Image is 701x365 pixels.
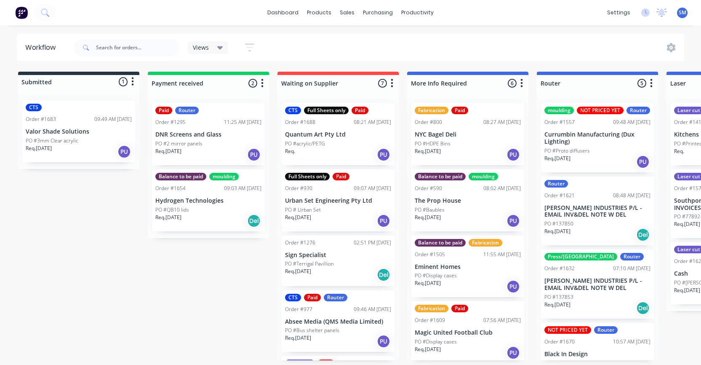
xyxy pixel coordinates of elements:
p: Absee Media (QMS Media Limited) [285,318,391,325]
p: Req. [DATE] [674,287,700,294]
p: NYC Bagel Deli [415,131,521,138]
div: productivity [397,6,438,19]
span: Views [193,43,209,52]
p: The Prop House [415,197,521,204]
div: Del [247,214,261,228]
p: Req. [DATE] [285,268,311,275]
div: Paid [304,294,321,301]
p: Eminent Homes [415,263,521,271]
p: [PERSON_NAME] INDUSTRIES P/L - EMAIL INV&DEL NOTE W DEL [544,204,650,219]
div: 11:55 AM [DATE] [483,251,521,258]
div: 07:10 AM [DATE] [613,265,650,272]
div: 08:21 AM [DATE] [354,118,391,126]
p: PO # Urban Set [285,206,321,214]
div: Fabrication [415,305,448,312]
img: Factory [15,6,28,19]
div: Balance to be paid [415,239,466,247]
div: Router [620,253,644,260]
div: RouterOrder #162108:48 AM [DATE][PERSON_NAME] INDUSTRIES P/L - EMAIL INV&DEL NOTE W DELPO #137850... [541,177,654,246]
div: 09:03 AM [DATE] [224,185,261,192]
p: Req. [285,148,295,155]
div: Balance to be paid [415,173,466,180]
div: Paid [333,173,349,180]
div: Order #1557 [544,118,575,126]
p: Req. [DATE] [544,301,570,309]
div: 08:48 AM [DATE] [613,192,650,199]
div: PU [506,148,520,161]
div: PU [377,148,390,161]
div: CTSOrder #168309:49 AM [DATE]Valor Shade SolutionsPO #3mm Clear acrylicReq.[DATE]PU [22,100,135,162]
p: PO #2 mirror panels [155,140,203,148]
p: Sign Specialist [285,252,391,259]
div: 10:57 AM [DATE] [613,338,650,346]
div: FabricationPaidOrder #80008:27 AM [DATE]NYC Bagel DeliPO #HDPE BinsReq.[DATE]PU [411,103,524,165]
div: Del [636,301,650,315]
input: Search for orders... [96,39,179,56]
div: Order #1670 [544,338,575,346]
div: 02:51 PM [DATE] [354,239,391,247]
div: 11:25 AM [DATE] [224,118,261,126]
div: 08:27 AM [DATE] [483,118,521,126]
div: Router [594,326,618,334]
div: Order #1505 [415,251,445,258]
p: Req. [DATE] [285,334,311,342]
div: Order #1654 [155,185,186,192]
div: PU [506,280,520,293]
div: PaidRouterOrder #129511:25 AM [DATE]DNR Screens and GlassPO #2 mirror panelsReq.[DATE]PU [152,103,265,165]
p: Magic United Football Club [415,329,521,336]
div: Balance to be paidFabricationOrder #150511:55 AM [DATE]Eminent HomesPO #Display casesReq.[DATE]PU [411,236,524,298]
div: Press/[GEOGRAPHIC_DATA] [544,253,617,260]
p: Req. [674,148,684,155]
div: Order #1295 [155,118,186,126]
div: Paid [451,107,468,114]
p: Req. [DATE] [415,346,441,353]
div: 09:48 AM [DATE] [613,118,650,126]
div: Order #1632 [544,265,575,272]
div: 09:46 AM [DATE] [354,306,391,313]
div: CTS [285,107,301,114]
p: PO #HDPE Bins [415,140,450,148]
div: CTS [26,104,42,111]
div: PU [377,335,390,348]
div: moulding [544,107,574,114]
div: Order #127602:51 PM [DATE]Sign SpecialistPO #Terrigal PavillionReq.[DATE]Del [282,236,394,286]
p: Currumbin Manufacturing (Dux Lighting) [544,131,650,145]
div: Paid [155,107,172,114]
div: Fabrication [415,107,448,114]
p: Valor Shade Solutions [26,128,132,135]
div: NOT PRICED YET [544,326,591,334]
div: products [303,6,336,19]
div: CTSFull Sheets onlyPaidOrder #168808:21 AM [DATE]Quantum Art Pty LtdPO #acrylic/PETGReq.PU [282,103,394,165]
p: Quantum Art Pty Ltd [285,131,391,138]
div: moulding [209,173,239,180]
div: mouldingNOT PRICED YETRouterOrder #155709:48 AM [DATE]Currumbin Manufacturing (Dux Lighting)PO #P... [541,103,654,172]
p: Req. [DATE] [415,279,441,287]
div: CTSPaidRouterOrder #97709:46 AM [DATE]Absee Media (QMS Media Limited)PO #Bus shelter panelsReq.[D... [282,290,394,352]
p: PO #137853 [544,293,573,301]
div: Order #1688 [285,118,315,126]
span: SM [679,9,686,16]
p: PO #Display cases [415,272,457,279]
p: Req. [DATE] [544,228,570,235]
div: Order #590 [415,185,442,192]
div: CTS [285,294,301,301]
p: Req. [DATE] [415,214,441,221]
div: moulding [469,173,498,180]
div: Order #1276 [285,239,315,247]
div: sales [336,6,359,19]
div: Del [377,268,390,282]
p: PO #Baubles [415,206,445,214]
div: Router [626,107,650,114]
div: Paid [451,305,468,312]
div: Order #1621 [544,192,575,199]
p: PO #Display cases [415,338,457,346]
div: PU [247,148,261,161]
div: Router [324,294,347,301]
div: PU [506,346,520,360]
div: PU [117,145,131,158]
p: Req. [DATE] [155,214,181,221]
p: PO #QB10 lids [155,206,189,214]
div: NOT PRICED YET [577,107,624,114]
div: PU [377,214,390,228]
div: Full Sheets only [285,173,330,180]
